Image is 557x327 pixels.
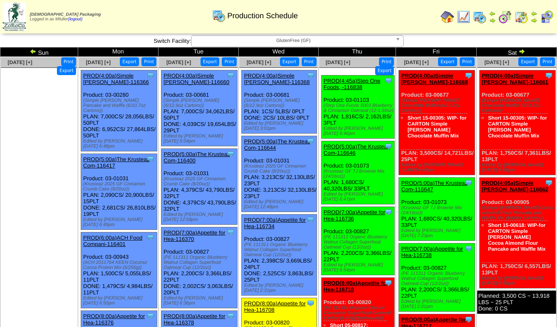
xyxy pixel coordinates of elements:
[324,263,395,273] div: Edited by [PERSON_NAME] [DATE] 6:54pm
[477,291,556,314] div: Planned: 3,500 CS ~ 13,918 LBS ~ 25 PLT Done: 0 CS
[321,207,395,275] div: Product: 03-00827 PLAN: 2,200CS / 3,366LBS / 22PLT
[83,296,157,306] div: Edited by [PERSON_NAME] [DATE] 6:50pm
[540,10,554,24] img: calendarcustomer.gif
[164,176,237,187] div: (Krusteaz 2025 GF Cinnamon Crumb Cake (8/20oz))
[401,246,463,258] a: PROD(7:00a)Appetite for Hea-116738
[244,138,310,151] a: PROD(5:00a)The Krusteaz Com-116644
[324,305,395,321] div: (PE 111334 Organic Classic Cinnamon Superfood Oatmeal Carton (6-43g)(6crtn/case))
[438,57,457,66] button: Export
[164,212,237,222] div: Edited by [PERSON_NAME] [DATE] 12:58pm
[518,48,525,55] img: arrowright.gif
[161,149,238,225] div: Product: 03-01031 PLAN: 4,379CS / 43,790LBS / 32PLT DONE: 4,379CS / 43,790LBS / 32PLT
[83,313,145,326] a: PROD(8:00a)Appetite for Hea-116376
[244,164,317,174] div: (Krusteaz 2025 GF Cinnamon Crumb Cake (8/20oz))
[318,48,396,57] td: Thu
[321,75,395,139] div: Product: 03-01103 PLAN: 1,816CS / 2,162LBS / 3PLT
[407,115,467,139] a: Short 15-00305: WIP- for CARTON Simple [PERSON_NAME] Chocolate Muffin Mix
[384,142,393,151] img: Tooltip
[239,48,318,57] td: Wed
[195,36,392,46] span: GlutenFree (GF)
[164,73,229,85] a: PROD(4:00a)Simple [PERSON_NAME]-116660
[540,57,555,66] button: Print
[476,48,557,57] td: Sat
[404,59,429,65] a: [DATE] [+]
[484,59,509,65] a: [DATE] [+]
[146,155,155,163] img: Tooltip
[515,10,528,24] img: calendarinout.gif
[306,299,315,307] img: Tooltip
[324,103,395,113] div: (Step One Foods 5003 Blueberry & Cinnamon Oatmeal (12-1.59oz)
[489,10,496,17] img: arrowleft.gif
[226,228,235,237] img: Tooltip
[8,59,32,65] a: [DATE] [+]
[167,59,191,65] span: [DATE] [+]
[401,205,475,215] div: (Krusteaz GF TJ Brownie Mix (24/16oz))
[242,70,317,134] div: Product: 03-00681 PLAN: 1CS / 5LBS / 0PLT DONE: 2CS / 10LBS / 0PLT
[384,76,393,85] img: Tooltip
[464,315,473,324] img: Tooltip
[399,70,475,175] div: Product: 03-00677 PLAN: 3,500CS / 14,721LBS / 25PLT
[83,156,150,169] a: PROD(5:00a)The Krusteaz Com-116417
[545,179,553,187] img: Tooltip
[81,154,157,230] div: Product: 03-01031 PLAN: 2,090CS / 20,900LBS / 15PLT DONE: 2,681CS / 26,810LBS / 19PLT
[83,73,149,85] a: PROD(4:00a)Simple [PERSON_NAME]-116366
[324,209,385,222] a: PROD(7:00a)Appetite for Hea-116736
[306,71,315,80] img: Tooltip
[464,179,473,187] img: Tooltip
[146,233,155,242] img: Tooltip
[482,73,549,85] a: PROD(4:00a)Simple [PERSON_NAME]-116661
[246,59,271,65] span: [DATE] [+]
[242,215,317,296] div: Product: 03-00827 PLAN: 2,398CS / 3,669LBS / 24PLT DONE: 2,525CS / 3,863LBS / 25PLT
[306,137,315,145] img: Tooltip
[482,276,555,286] div: Edited by [PERSON_NAME] [DATE] 6:52pm
[489,17,496,24] img: arrowright.gif
[30,48,37,55] img: arrowleft.gif
[473,10,486,24] img: calendarprod.gif
[212,9,226,22] img: calendarprod.gif
[226,312,235,320] img: Tooltip
[518,57,537,66] button: Export
[399,178,475,241] div: Product: 03-01073 PLAN: 1,680CS / 40,320LBS / 33PLT
[441,10,454,24] img: home.gif
[302,57,317,66] button: Print
[401,98,475,113] div: (Simple [PERSON_NAME] Chocolate Muffin (6/11.2oz Cartons))
[324,126,395,136] div: Edited by [PERSON_NAME] [DATE] 6:46pm
[280,57,299,66] button: Export
[482,162,555,173] div: Edited by [PERSON_NAME] [DATE] 6:52pm
[482,98,555,113] div: (Simple [PERSON_NAME] Chocolate Muffin (6/11.2oz Cartons))
[30,12,101,17] span: [DEMOGRAPHIC_DATA] Packaging
[141,57,156,66] button: Print
[83,139,157,149] div: Edited by [PERSON_NAME] [DATE] 6:48pm
[384,279,393,287] img: Tooltip
[498,10,512,24] img: calendarblend.gif
[324,192,395,202] div: Edited by [PERSON_NAME] [DATE] 6:47pm
[68,17,82,22] a: (logout)
[244,217,305,229] a: PROD(7:00a)Appetite for Hea-116734
[479,70,555,175] div: Product: 03-00677 PLAN: 1,750CS / 7,361LBS / 13PLT
[164,98,237,108] div: (Simple [PERSON_NAME] (6/12.9oz Cartons))
[460,57,475,66] button: Print
[227,11,298,20] span: Production Schedule
[164,296,237,306] div: Edited by [PERSON_NAME] [DATE] 6:36pm
[146,312,155,320] img: Tooltip
[384,208,393,216] img: Tooltip
[222,57,237,66] button: Print
[244,73,310,85] a: PROD(4:00a)Simple [PERSON_NAME]-116368
[324,235,395,250] div: (PE 111311 Organic Blueberry Walnut Collagen Superfood Oatmeal Cup (12/2oz))
[401,73,468,85] a: PROD(4:00a)Simple [PERSON_NAME]-116668
[464,244,473,253] img: Tooltip
[3,3,26,31] img: zoroco-logo-small.webp
[83,260,157,270] div: (ACH 2011764 KEEN Coconut Cocoa Protein Mix (6/255g))
[488,115,547,139] a: Short 15-00305: WIP- for CARTON Simple [PERSON_NAME] Chocolate Muffin Mix
[161,70,238,146] div: Product: 03-00681 PLAN: 7,000CS / 34,062LBS / 50PLT DONE: 4,039CS / 19,654LBS / 29PLT
[78,48,158,57] td: Mon
[324,280,388,293] a: PROD(8:00a)Appetite for Hea-116710
[324,143,390,156] a: PROD(5:00a)The Krusteaz Com-116646
[401,271,475,286] div: (PE 111311 Organic Blueberry Walnut Collagen Superfood Oatmeal Cup (12/2oz))
[81,70,157,151] div: Product: 03-00280 PLAN: 7,000CS / 28,056LBS / 50PLT DONE: 6,952CS / 27,864LBS / 50PLT
[86,59,110,65] a: [DATE] [+]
